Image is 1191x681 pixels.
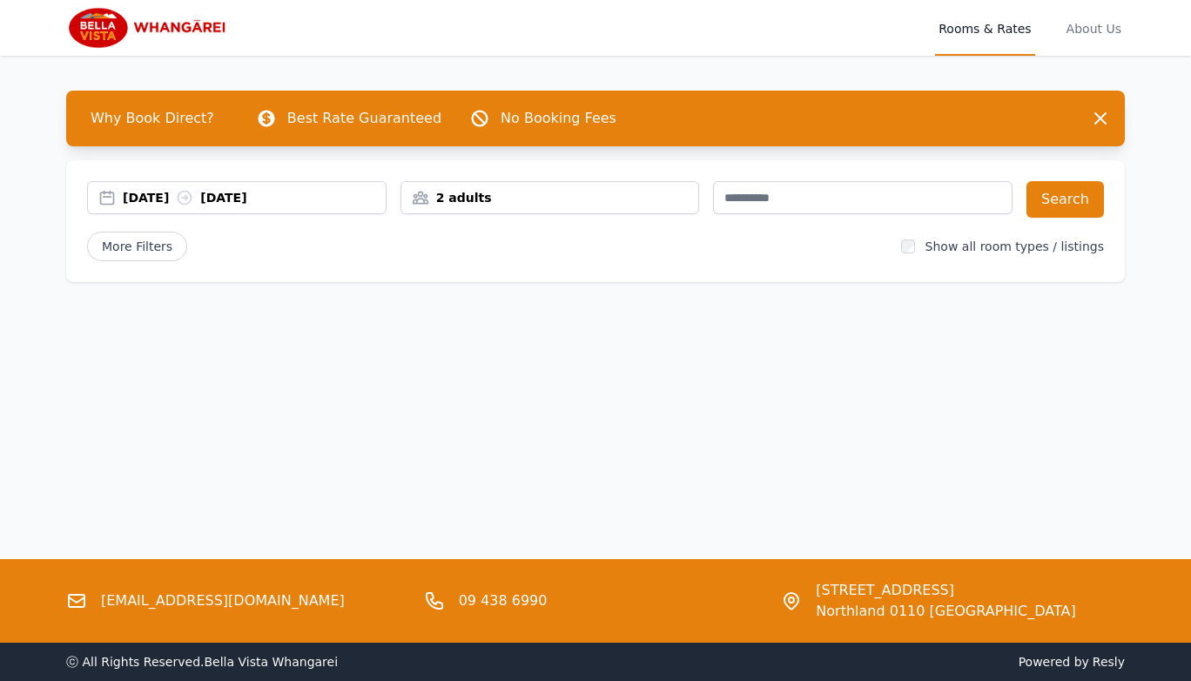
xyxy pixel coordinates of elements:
[87,232,187,261] span: More Filters
[77,101,228,136] span: Why Book Direct?
[501,108,616,129] p: No Booking Fees
[66,655,338,669] span: ⓒ All Rights Reserved. Bella Vista Whangarei
[101,590,345,611] a: [EMAIL_ADDRESS][DOMAIN_NAME]
[66,7,233,49] img: Bella Vista Whangarei
[459,590,548,611] a: 09 438 6990
[1026,181,1104,218] button: Search
[287,108,441,129] p: Best Rate Guaranteed
[1093,655,1125,669] a: Resly
[925,239,1104,253] label: Show all room types / listings
[816,601,1075,622] span: Northland 0110 [GEOGRAPHIC_DATA]
[123,189,386,206] div: [DATE] [DATE]
[401,189,699,206] div: 2 adults
[816,580,1075,601] span: [STREET_ADDRESS]
[602,653,1125,671] span: Powered by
